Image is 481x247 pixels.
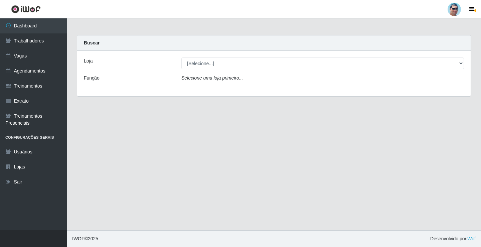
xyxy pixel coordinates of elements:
a: iWof [466,236,476,241]
img: CoreUI Logo [11,5,41,13]
label: Função [84,75,100,82]
span: © 2025 . [72,235,100,242]
span: IWOF [72,236,85,241]
i: Selecione uma loja primeiro... [181,75,243,81]
label: Loja [84,57,93,65]
span: Desenvolvido por [430,235,476,242]
strong: Buscar [84,40,100,45]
